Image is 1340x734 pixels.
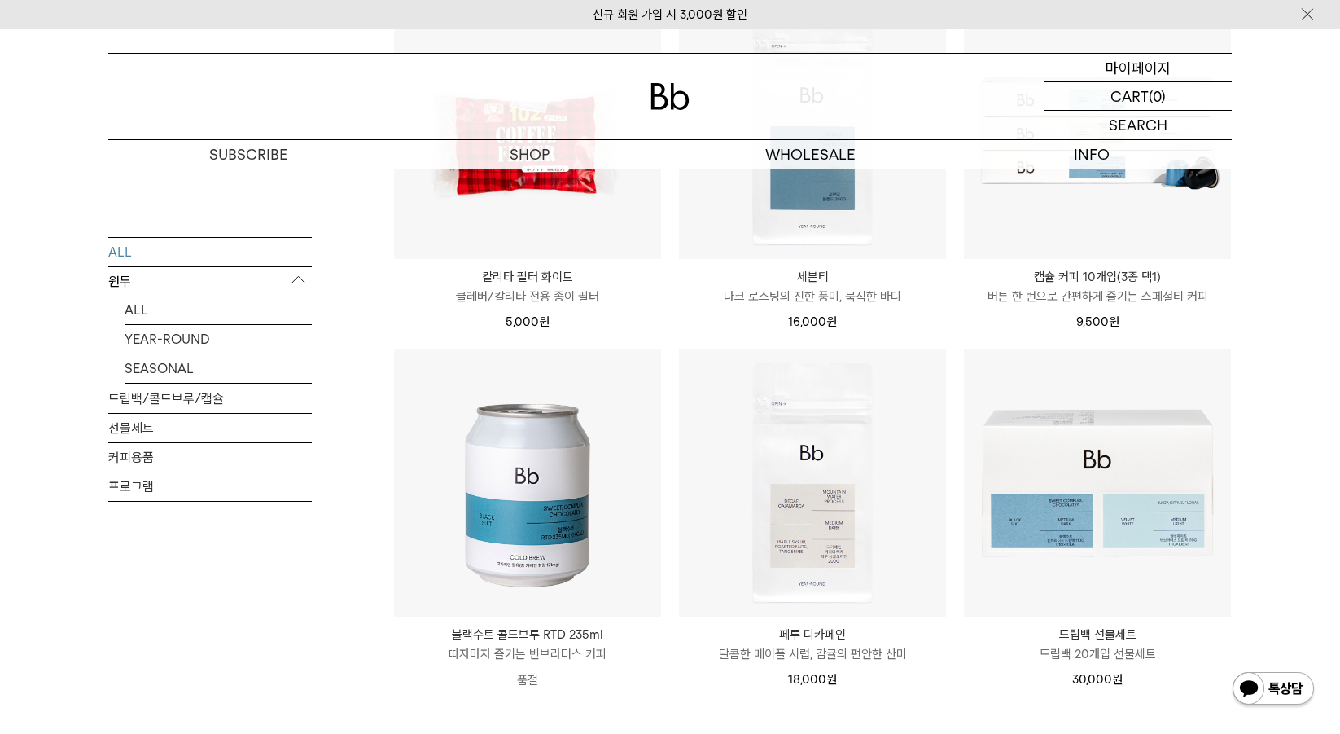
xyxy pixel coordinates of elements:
[951,169,1232,197] a: 브랜드
[108,442,312,471] a: 커피용품
[394,267,661,306] a: 칼리타 필터 화이트 클레버/칼리타 전용 종이 필터
[650,83,690,110] img: 로고
[679,625,946,644] p: 페루 디카페인
[394,625,661,644] p: 블랙수트 콜드브루 RTD 235ml
[826,314,837,329] span: 원
[964,267,1231,306] a: 캡슐 커피 10개입(3종 택1) 버튼 한 번으로 간편하게 즐기는 스페셜티 커피
[1109,314,1119,329] span: 원
[1110,82,1149,110] p: CART
[593,7,747,22] a: 신규 회원 가입 시 3,000원 할인
[1044,54,1232,82] a: 마이페이지
[108,140,389,169] a: SUBSCRIBE
[108,237,312,266] a: ALL
[964,644,1231,664] p: 드립백 20개입 선물세트
[679,349,946,617] img: 페루 디카페인
[108,472,312,500] a: 프로그램
[1112,672,1123,687] span: 원
[964,267,1231,287] p: 캡슐 커피 10개입(3종 택1)
[951,140,1232,169] p: INFO
[389,140,670,169] a: SHOP
[1076,314,1119,329] span: 9,500
[394,625,661,664] a: 블랙수트 콜드브루 RTD 235ml 따자마자 즐기는 빈브라더스 커피
[679,644,946,664] p: 달콤한 메이플 시럽, 감귤의 편안한 산미
[1231,670,1316,710] img: 카카오톡 채널 1:1 채팅 버튼
[964,625,1231,644] p: 드립백 선물세트
[679,287,946,306] p: 다크 로스팅의 진한 풍미, 묵직한 바디
[125,354,312,382] a: SEASONAL
[108,413,312,442] a: 선물세트
[539,314,550,329] span: 원
[1109,111,1167,139] p: SEARCH
[108,384,312,412] a: 드립백/콜드브루/캡슐
[964,287,1231,306] p: 버튼 한 번으로 간편하게 즐기는 스페셜티 커피
[679,267,946,306] a: 세븐티 다크 로스팅의 진한 풍미, 묵직한 바디
[394,644,661,664] p: 따자마자 즐기는 빈브라더스 커피
[1044,82,1232,111] a: CART (0)
[679,267,946,287] p: 세븐티
[964,349,1231,617] img: 드립백 선물세트
[826,672,837,687] span: 원
[670,140,951,169] p: WHOLESALE
[394,349,661,617] img: 블랙수트 콜드브루 RTD 235ml
[108,266,312,296] p: 원두
[1106,54,1171,81] p: 마이페이지
[788,672,837,687] span: 18,000
[788,314,837,329] span: 16,000
[125,295,312,323] a: ALL
[1072,672,1123,687] span: 30,000
[394,664,661,697] p: 품절
[394,267,661,287] p: 칼리타 필터 화이트
[506,314,550,329] span: 5,000
[679,625,946,664] a: 페루 디카페인 달콤한 메이플 시럽, 감귤의 편안한 산미
[964,625,1231,664] a: 드립백 선물세트 드립백 20개입 선물세트
[1149,82,1166,110] p: (0)
[394,287,661,306] p: 클레버/칼리타 전용 종이 필터
[125,324,312,353] a: YEAR-ROUND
